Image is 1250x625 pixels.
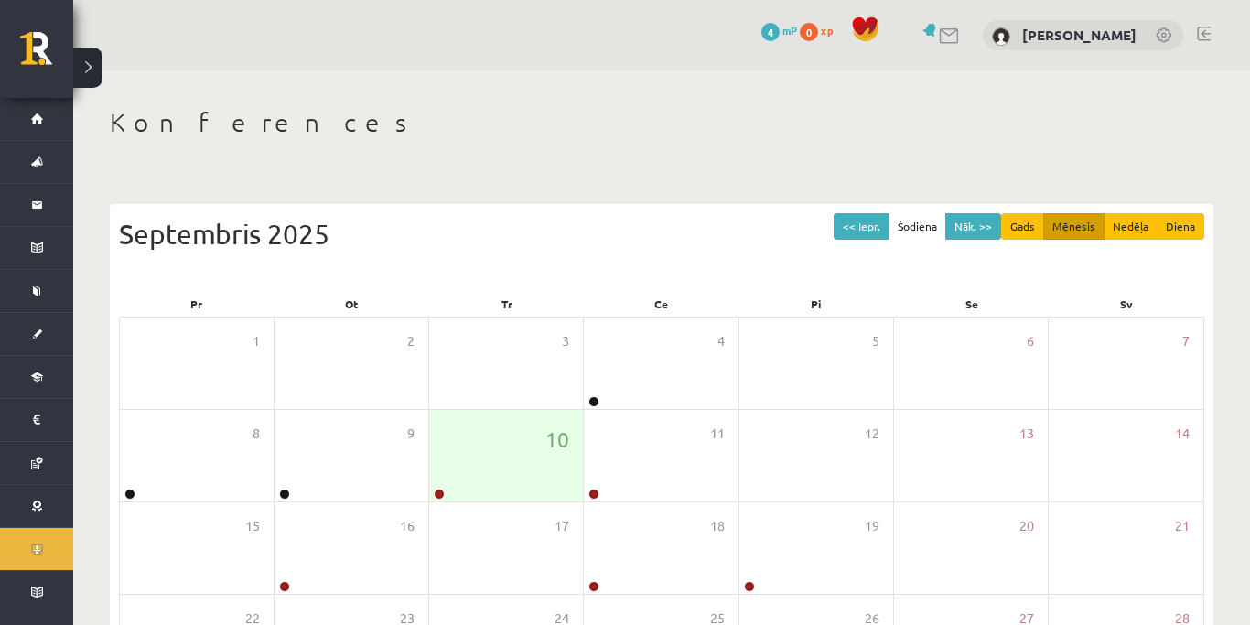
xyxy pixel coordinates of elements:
div: Sv [1050,291,1204,317]
span: 15 [245,516,260,536]
span: 1 [253,331,260,351]
span: 20 [1019,516,1034,536]
span: 8 [253,424,260,444]
span: 4 [717,331,725,351]
span: 10 [545,424,569,455]
div: Septembris 2025 [119,213,1204,254]
div: Tr [429,291,584,317]
span: 2 [407,331,415,351]
img: Anastasija Jūlija Karjakina [992,27,1010,46]
div: Pr [119,291,274,317]
span: 5 [872,331,879,351]
span: 17 [555,516,569,536]
span: 19 [865,516,879,536]
span: 21 [1175,516,1190,536]
div: Se [894,291,1049,317]
span: 9 [407,424,415,444]
span: 6 [1027,331,1034,351]
h1: Konferences [110,107,1213,138]
span: 0 [800,23,818,41]
span: 13 [1019,424,1034,444]
a: 4 mP [761,23,797,38]
button: Nedēļa [1104,213,1158,240]
button: Gads [1001,213,1044,240]
button: Diena [1157,213,1204,240]
span: mP [782,23,797,38]
a: [PERSON_NAME] [1022,26,1137,44]
button: Šodiena [889,213,946,240]
div: Ot [274,291,428,317]
span: 11 [710,424,725,444]
span: 18 [710,516,725,536]
span: 3 [562,331,569,351]
span: xp [821,23,833,38]
span: 16 [400,516,415,536]
button: << Iepr. [834,213,889,240]
span: 14 [1175,424,1190,444]
div: Ce [584,291,738,317]
button: Mēnesis [1043,213,1105,240]
button: Nāk. >> [945,213,1001,240]
span: 7 [1182,331,1190,351]
a: 0 xp [800,23,842,38]
span: 4 [761,23,780,41]
span: 12 [865,424,879,444]
div: Pi [739,291,894,317]
a: Rīgas 1. Tālmācības vidusskola [20,32,73,78]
